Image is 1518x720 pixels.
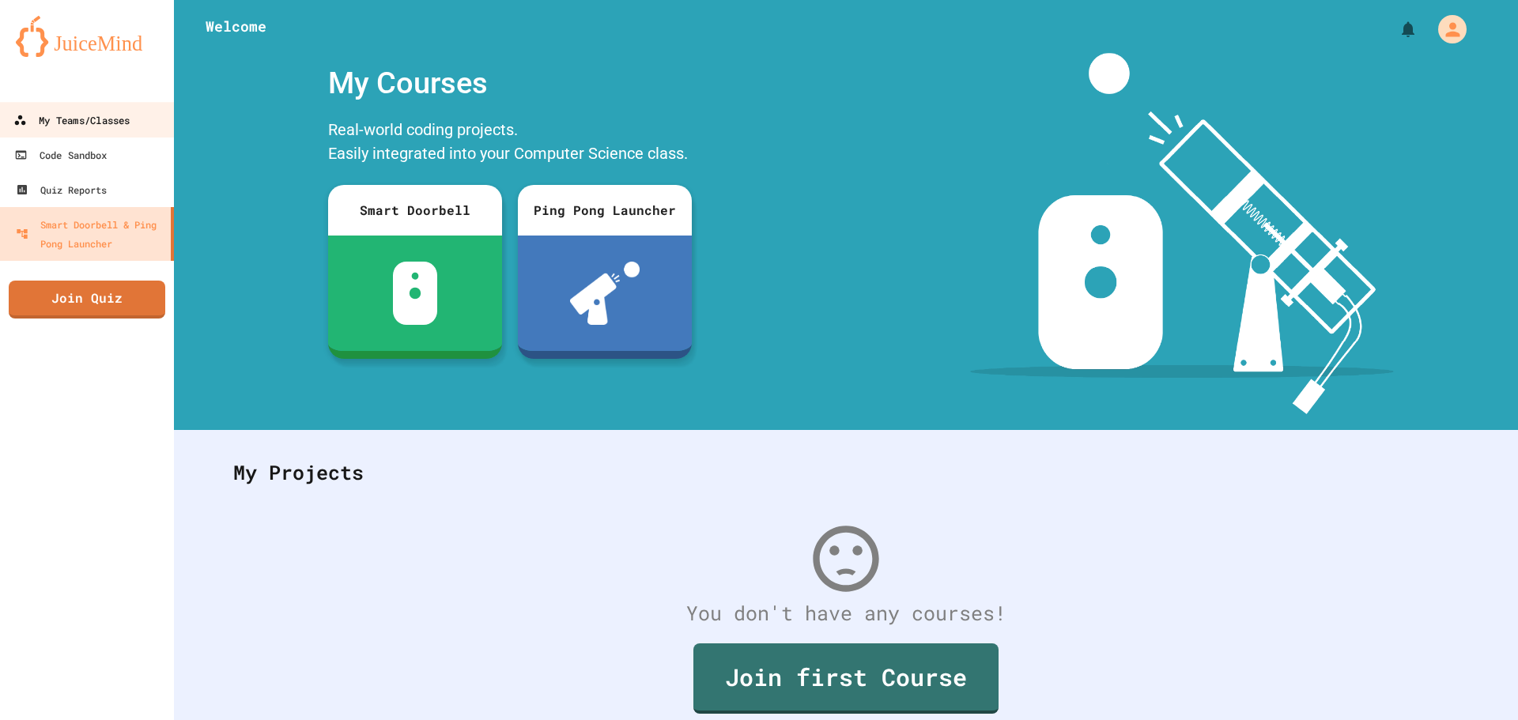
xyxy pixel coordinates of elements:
img: ppl-with-ball.png [570,262,640,325]
div: My Projects [217,442,1475,503]
div: Ping Pong Launcher [518,185,692,236]
div: You don't have any courses! [217,598,1475,628]
img: logo-orange.svg [16,16,158,57]
div: My Teams/Classes [13,111,130,130]
a: Join first Course [693,643,999,714]
div: Smart Doorbell [328,185,502,236]
div: My Account [1422,11,1471,47]
a: Join Quiz [9,281,165,319]
div: Code Sandbox [14,145,107,164]
div: Real-world coding projects. Easily integrated into your Computer Science class. [320,114,700,173]
img: sdb-white.svg [393,262,438,325]
div: Smart Doorbell & Ping Pong Launcher [16,215,164,253]
div: My Notifications [1369,16,1422,43]
div: Quiz Reports [16,180,107,199]
img: banner-image-my-projects.png [970,53,1394,414]
div: My Courses [320,53,700,114]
